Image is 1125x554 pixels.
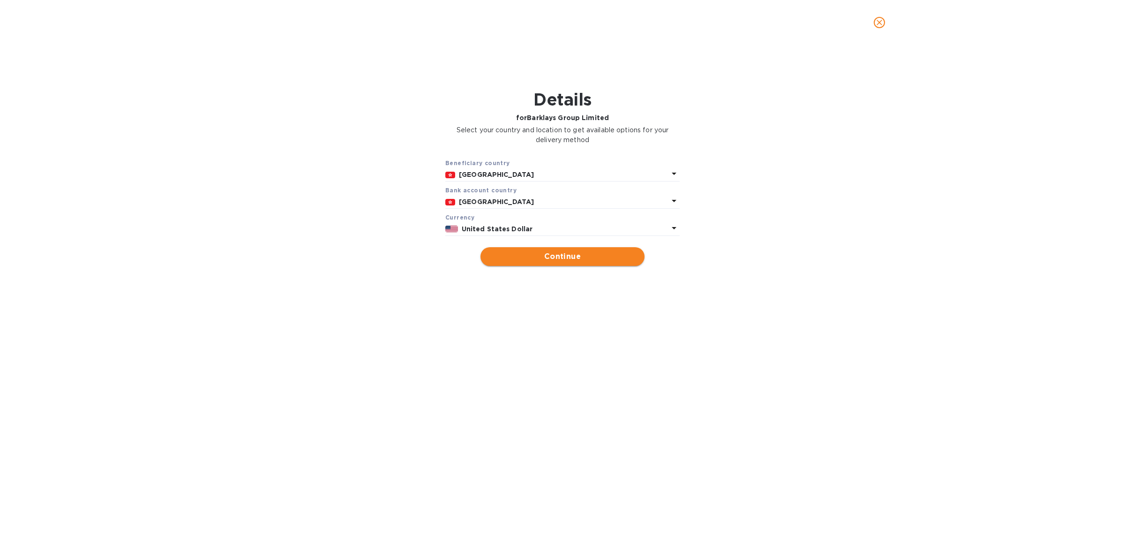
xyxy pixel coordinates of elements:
b: [GEOGRAPHIC_DATA] [459,198,534,205]
b: Bank account cоuntry [445,187,517,194]
span: Continue [488,251,637,262]
img: HK [445,172,455,178]
button: Continue [480,247,645,266]
b: United States Dollar [462,225,533,233]
b: Currency [445,214,474,221]
img: HK [445,199,455,205]
img: USD [445,226,458,232]
b: [GEOGRAPHIC_DATA] [459,171,534,178]
button: close [868,11,891,34]
p: Select your country and location to get available options for your delivery method [445,125,680,145]
b: for Barklays Group Limited [516,114,609,121]
b: Beneficiary country [445,159,510,167]
h1: Details [445,90,680,109]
